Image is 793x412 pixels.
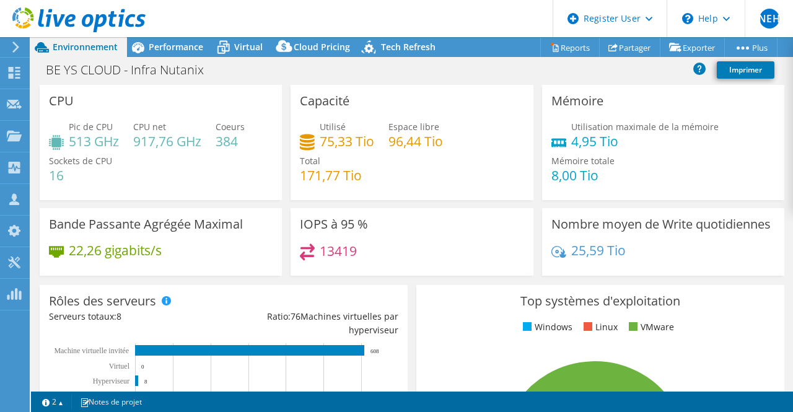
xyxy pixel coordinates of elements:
span: Utilisé [320,121,346,133]
h4: 25,59 Tio [571,243,626,257]
text: Hyperviseur [93,377,129,385]
h3: Capacité [300,94,349,108]
span: 8 [116,310,121,322]
span: Pic de CPU [69,121,113,133]
h4: 917,76 GHz [133,134,201,148]
span: Sockets de CPU [49,155,112,167]
h1: BE YS CLOUD - Infra Nutanix [40,63,223,77]
h4: 8,00 Tio [551,169,615,182]
h4: 384 [216,134,245,148]
h3: Mémoire [551,94,603,108]
tspan: Machine virtuelle invitée [54,346,129,355]
text: 8 [144,379,147,385]
span: Total [300,155,320,167]
span: NEH [760,9,779,28]
h4: 4,95 Tio [571,134,719,148]
span: Tech Refresh [381,41,436,53]
h4: 96,44 Tio [388,134,443,148]
span: Espace libre [388,121,439,133]
h4: 75,33 Tio [320,134,374,148]
a: 2 [33,394,72,410]
a: Imprimer [717,61,774,79]
a: Partager [599,38,660,57]
span: Virtual [234,41,263,53]
span: Cloud Pricing [294,41,350,53]
text: Virtuel [109,362,130,370]
h3: Nombre moyen de Write quotidiennes [551,217,771,231]
h3: Bande Passante Agrégée Maximal [49,217,243,231]
text: 608 [370,348,379,354]
div: Serveurs totaux: [49,310,224,323]
span: Coeurs [216,121,245,133]
h4: 513 GHz [69,134,119,148]
li: VMware [626,320,674,334]
li: Windows [520,320,572,334]
text: 0 [141,364,144,370]
svg: \n [682,13,693,24]
span: 76 [291,310,300,322]
h4: 22,26 gigabits/s [69,243,162,257]
h3: IOPS à 95 % [300,217,368,231]
h3: CPU [49,94,74,108]
h4: 16 [49,169,112,182]
span: Utilisation maximale de la mémoire [571,121,719,133]
div: Ratio: Machines virtuelles par hyperviseur [224,310,398,337]
a: Plus [724,38,778,57]
span: CPU net [133,121,166,133]
a: Exporter [660,38,725,57]
h3: Rôles des serveurs [49,294,156,308]
h4: 13419 [320,244,357,258]
li: Linux [581,320,618,334]
span: Environnement [53,41,118,53]
a: Reports [540,38,600,57]
a: Notes de projet [71,394,151,410]
span: Mémoire totale [551,155,615,167]
h3: Top systèmes d'exploitation [426,294,775,308]
span: Performance [149,41,203,53]
h4: 171,77 Tio [300,169,362,182]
